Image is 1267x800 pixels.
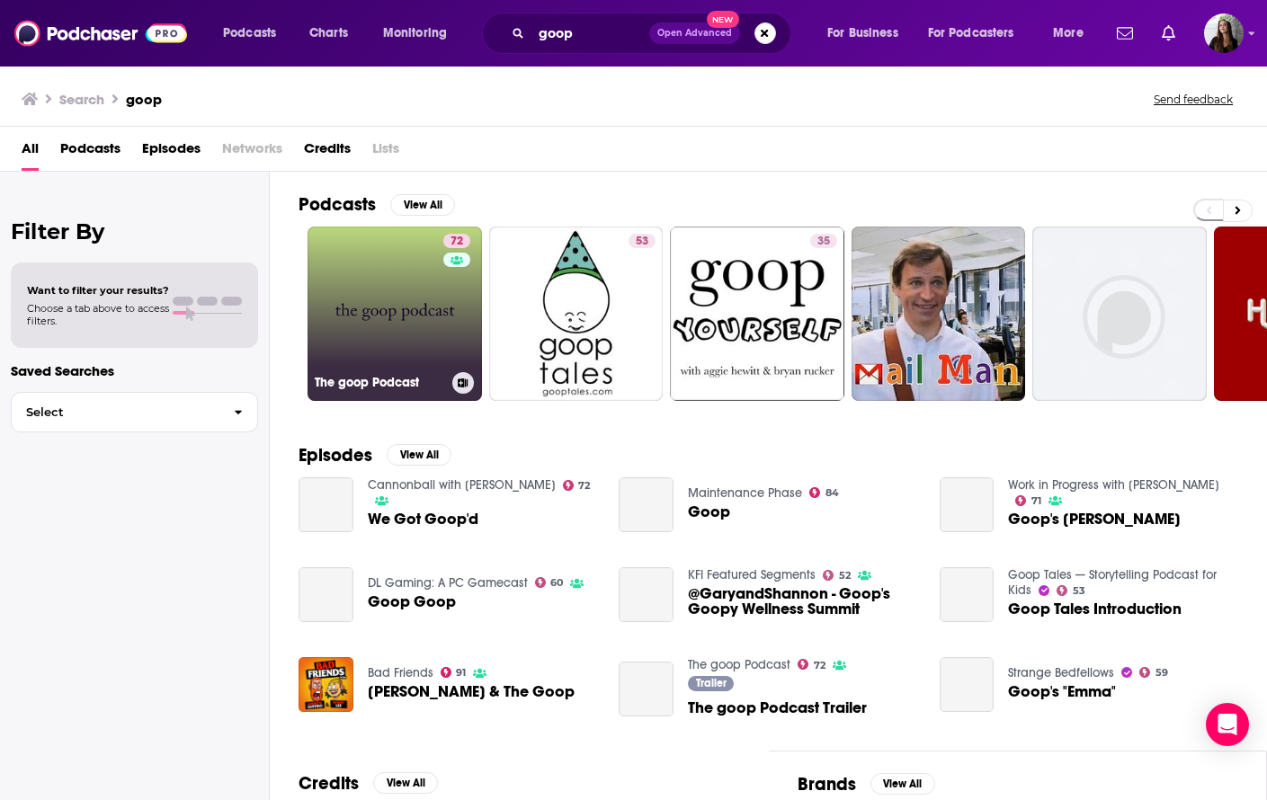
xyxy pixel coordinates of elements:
[299,657,353,712] img: Rudy & The Goop
[839,572,851,580] span: 52
[1204,13,1244,53] span: Logged in as bnmartinn
[499,13,808,54] div: Search podcasts, credits, & more...
[531,19,649,48] input: Search podcasts, credits, & more...
[823,570,851,581] a: 52
[636,233,648,251] span: 53
[1008,684,1116,699] a: Goop's "Emma"
[798,773,856,796] h2: Brands
[27,302,169,327] span: Choose a tab above to access filters.
[11,218,258,244] h2: Filter By
[299,772,359,795] h2: Credits
[916,19,1040,48] button: open menu
[299,477,353,532] a: We Got Goop'd
[210,19,299,48] button: open menu
[1110,18,1140,49] a: Show notifications dropdown
[1040,19,1106,48] button: open menu
[372,134,399,171] span: Lists
[1008,665,1114,680] a: Strange Bedfellows
[443,234,470,248] a: 72
[1073,587,1085,595] span: 53
[1204,13,1244,53] img: User Profile
[1139,667,1168,678] a: 59
[1008,601,1182,617] a: Goop Tales Introduction
[649,22,740,44] button: Open AdvancedNew
[22,134,39,171] a: All
[368,594,456,609] a: Goop Goop
[798,773,935,796] a: BrandsView All
[299,444,372,467] h2: Episodes
[304,134,351,171] a: Credits
[1057,585,1085,596] a: 53
[298,19,359,48] a: Charts
[1148,92,1238,107] button: Send feedback
[870,773,935,795] button: View All
[809,487,839,498] a: 84
[299,444,451,467] a: EpisodesView All
[688,485,802,501] a: Maintenance Phase
[368,575,528,591] a: DL Gaming: A PC Gamecast
[12,406,219,418] span: Select
[798,659,825,670] a: 72
[370,19,470,48] button: open menu
[578,482,590,490] span: 72
[27,284,169,297] span: Want to filter your results?
[60,134,120,171] a: Podcasts
[810,234,837,248] a: 35
[373,772,438,794] button: View All
[563,480,591,491] a: 72
[1008,511,1181,527] a: Goop's Elise Loehnen
[383,21,447,46] span: Monitoring
[223,21,276,46] span: Podcasts
[368,511,478,527] a: We Got Goop'd
[688,567,816,582] a: KFI Featured Segments
[817,233,830,251] span: 35
[14,16,187,50] img: Podchaser - Follow, Share and Rate Podcasts
[827,21,898,46] span: For Business
[815,19,921,48] button: open menu
[308,227,482,401] a: 72The goop Podcast
[629,234,656,248] a: 53
[1008,567,1217,598] a: Goop Tales — Storytelling Podcast for Kids
[368,684,575,699] a: Rudy & The Goop
[309,21,348,46] span: Charts
[441,667,467,678] a: 91
[619,477,674,532] a: Goop
[1031,497,1041,505] span: 71
[814,662,825,670] span: 72
[489,227,664,401] a: 53
[1053,21,1084,46] span: More
[11,392,258,432] button: Select
[619,662,674,716] a: The goop Podcast Trailer
[1008,477,1219,493] a: Work in Progress with Sophia Bush
[299,193,455,216] a: PodcastsView All
[222,134,282,171] span: Networks
[670,227,844,401] a: 35
[550,579,563,587] span: 60
[1008,511,1181,527] span: Goop's [PERSON_NAME]
[1015,495,1041,506] a: 71
[142,134,201,171] a: Episodes
[126,91,162,108] h3: goop
[825,489,839,497] span: 84
[456,669,466,677] span: 91
[940,567,995,622] a: Goop Tales Introduction
[688,586,918,617] a: @GaryandShannon - Goop's Goopy Wellness Summit
[387,444,451,466] button: View All
[59,91,104,108] h3: Search
[657,29,732,38] span: Open Advanced
[688,504,730,520] a: Goop
[299,193,376,216] h2: Podcasts
[940,477,995,532] a: Goop's Elise Loehnen
[299,567,353,622] a: Goop Goop
[1204,13,1244,53] button: Show profile menu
